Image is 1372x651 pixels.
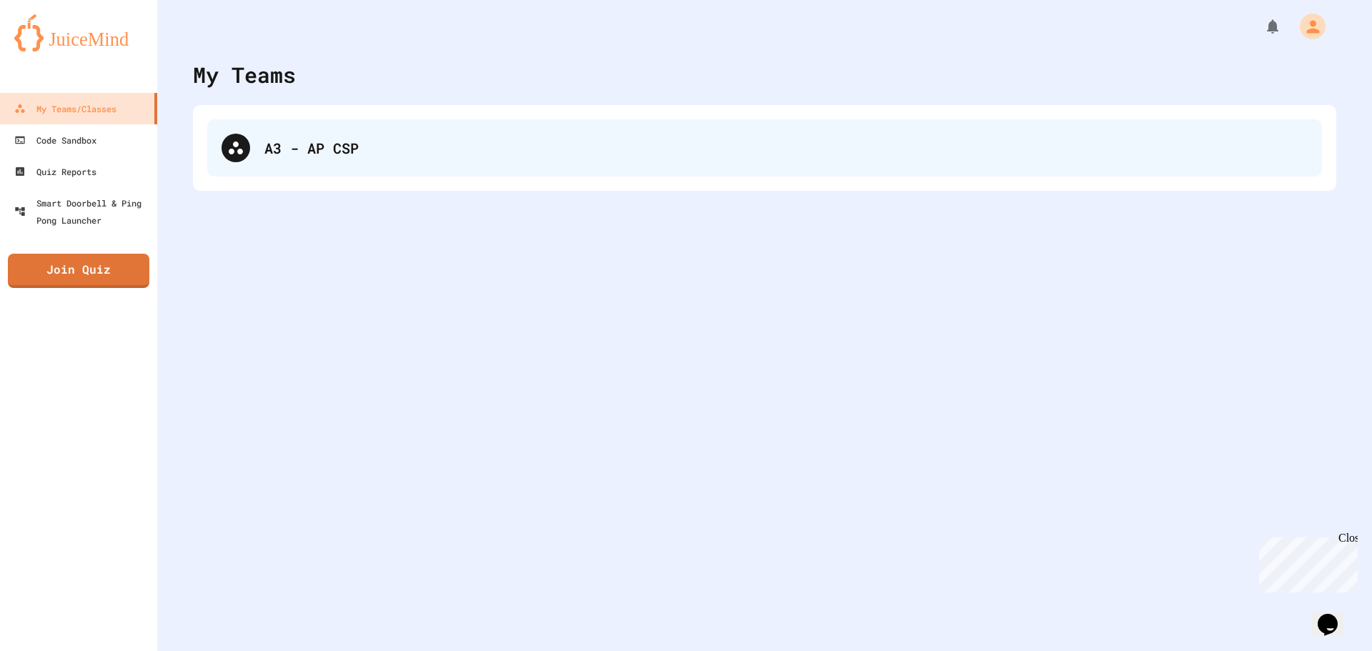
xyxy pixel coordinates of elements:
iframe: chat widget [1312,594,1358,637]
div: Quiz Reports [14,163,96,180]
div: My Notifications [1238,14,1285,39]
iframe: chat widget [1253,532,1358,592]
div: A3 - AP CSP [264,137,1308,159]
div: My Teams [193,59,296,91]
div: My Teams/Classes [14,100,116,117]
a: Join Quiz [8,254,149,288]
img: logo-orange.svg [14,14,143,51]
div: My Account [1285,10,1329,43]
div: A3 - AP CSP [207,119,1322,177]
div: Smart Doorbell & Ping Pong Launcher [14,194,151,229]
div: Chat with us now!Close [6,6,99,91]
div: Code Sandbox [14,131,96,149]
